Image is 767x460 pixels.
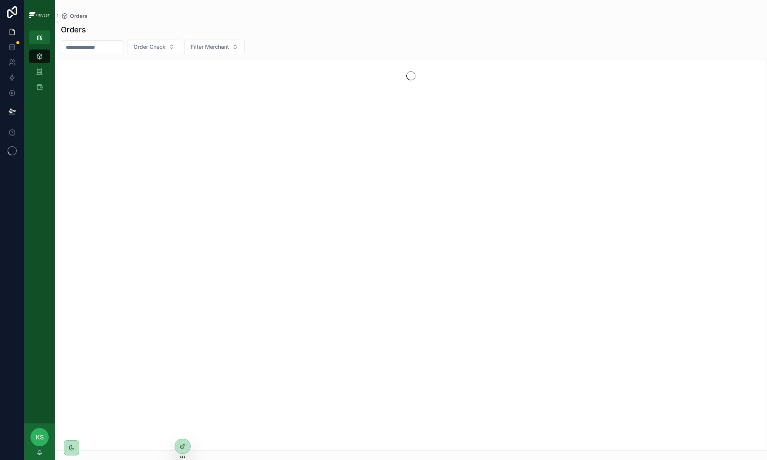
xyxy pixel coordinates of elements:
img: App logo [29,12,50,19]
a: Orders [61,12,88,20]
button: Select Button [184,40,245,54]
h1: Orders [61,24,86,35]
span: Orders [70,12,88,20]
button: Select Button [127,40,181,54]
span: Order Check [134,43,165,51]
span: Filter Merchant [191,43,229,51]
span: KS [36,433,44,442]
div: scrollable content [24,44,55,104]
